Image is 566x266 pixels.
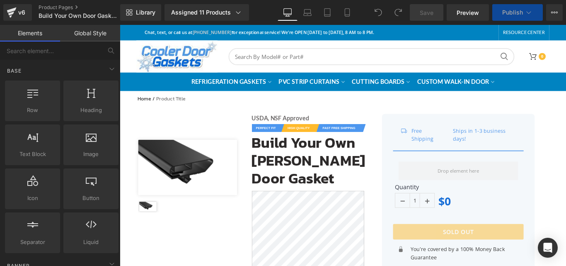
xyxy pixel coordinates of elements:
p: You're covered by a 100% Money Back Guarantee​ [327,247,453,266]
a: [PHONE_NUMBER] [82,5,126,12]
nav: breadcrumbs [20,74,483,88]
div: Open Intercom Messenger [538,238,558,258]
a: Home [20,79,35,88]
span: Heading [66,106,116,115]
input: Search By Model# or Part# [122,26,443,45]
button: Search [422,26,443,45]
div: v6 [17,7,27,18]
a: Laptop [298,4,317,21]
span: Preview [457,8,479,17]
a: option image [22,198,42,210]
span: 0 [471,32,479,39]
span: / [35,79,41,88]
a: Cutting Boards [257,54,330,74]
img: Build Your Own Anthony Door Gasket [21,129,131,191]
span: Build Your Own Door Gasket - Brands [39,12,118,19]
button: Undo [370,4,387,21]
label: Quantity [309,178,354,188]
p: Free Shipping [327,115,362,133]
span: Cutting Boards [261,60,320,68]
span: Refrigeration Gaskets [80,60,164,68]
span: Icon [7,194,58,203]
a: Desktop [278,4,298,21]
button: Redo [390,4,406,21]
span: Library [136,9,155,16]
a: Preview [447,4,489,21]
a: Custom Walk-In Door [330,54,425,74]
span: PVC Strip Curtains [179,60,247,68]
span: Custom Walk-In Door [334,60,415,68]
span: Image [66,150,116,159]
strong: Chat, text, or call us at for exceptional service! We're OPEN [DATE] to [DATE], 8 AM to 8 PM. [28,5,285,12]
span: Base [6,67,22,75]
a: Mobile [337,4,357,21]
a: Refrigeration Gaskets [76,54,174,74]
span: Button [66,194,116,203]
img: Cooler Door Gaskets [19,17,110,54]
img: option image [22,199,41,210]
button: Publish [492,4,543,21]
a: Product Pages [39,4,134,11]
span: Publish [502,9,523,16]
span: Text Block [7,150,58,159]
a: Global Style [60,25,120,41]
span: $0 [358,190,372,207]
a: 0 [456,27,483,44]
h5: USDA, NSF Approved [148,100,277,109]
a: Tablet [317,4,337,21]
a: Build Your Own [PERSON_NAME] Door Gasket [148,122,277,182]
a: New Library [120,4,161,21]
span: Sold Out [363,228,397,237]
div: Assigned 11 Products [171,8,242,17]
p: Ships in 1-3 business days! [375,115,447,133]
span: Save [420,8,433,17]
span: Liquid [66,238,116,246]
a: PVC Strip Curtains [174,54,257,74]
a: v6 [3,4,32,21]
span: Row [7,106,58,115]
button: More [546,4,563,21]
button: Sold Out [307,224,453,241]
span: Separator [7,238,58,246]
